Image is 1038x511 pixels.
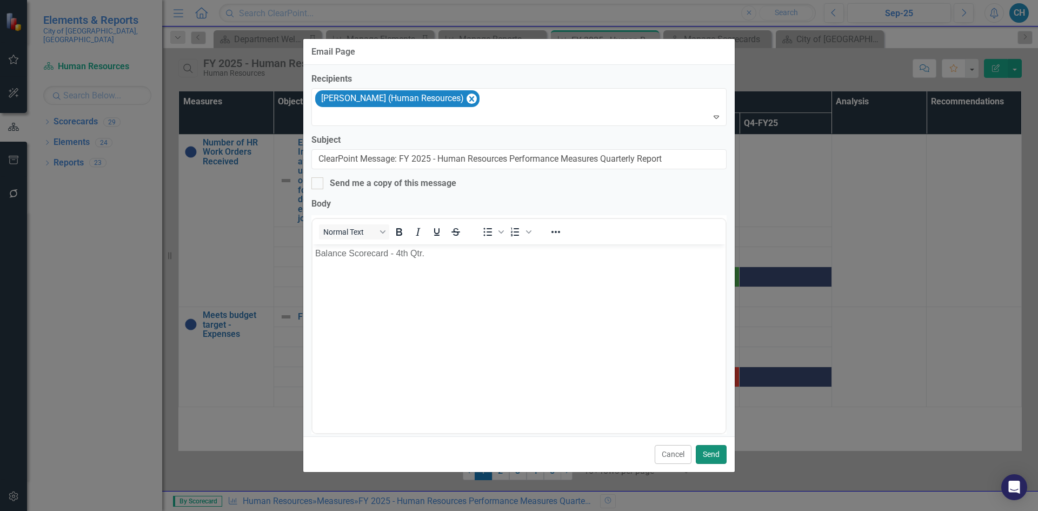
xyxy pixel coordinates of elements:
[311,47,355,57] div: Email Page
[547,224,565,240] button: Reveal or hide additional toolbar items
[447,224,465,240] button: Strikethrough
[696,445,727,464] button: Send
[390,224,408,240] button: Bold
[311,134,727,147] label: Subject
[428,224,446,240] button: Underline
[655,445,691,464] button: Cancel
[319,224,389,240] button: Block Normal Text
[467,94,477,104] div: Remove Cathy Hueck (Human Resources)
[311,198,727,210] label: Body
[506,224,533,240] div: Numbered list
[478,224,505,240] div: Bullet list
[312,244,726,433] iframe: Rich Text Area
[409,224,427,240] button: Italic
[330,177,456,190] div: Send me a copy of this message
[1001,474,1027,500] div: Open Intercom Messenger
[311,73,727,85] label: Recipients
[318,91,465,107] div: [PERSON_NAME] (Human Resources)
[323,228,376,236] span: Normal Text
